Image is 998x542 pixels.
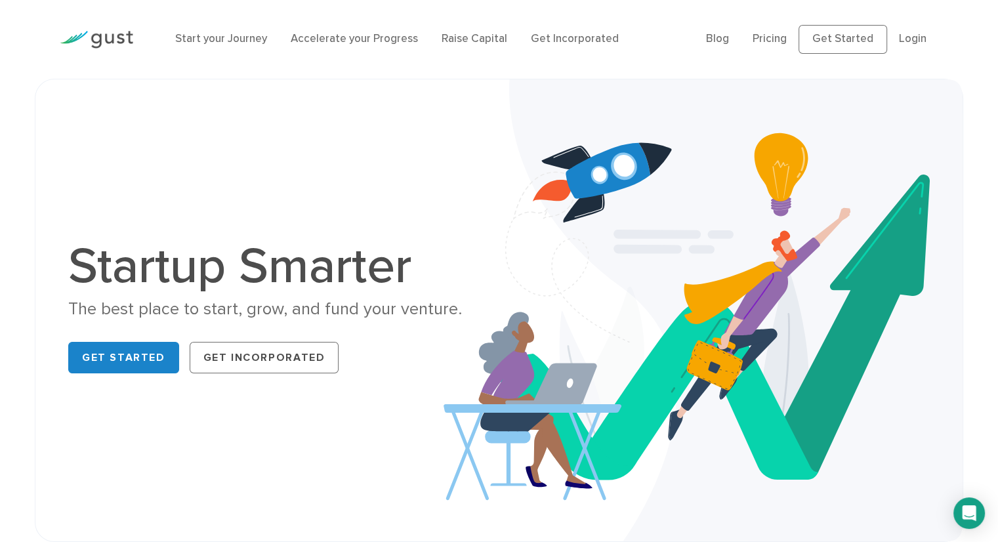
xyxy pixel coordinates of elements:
[60,31,133,49] img: Gust Logo
[442,32,507,45] a: Raise Capital
[753,32,787,45] a: Pricing
[899,32,926,45] a: Login
[68,298,489,321] div: The best place to start, grow, and fund your venture.
[706,32,729,45] a: Blog
[932,479,998,542] iframe: Chat Widget
[799,25,887,54] a: Get Started
[68,342,179,373] a: Get Started
[531,32,619,45] a: Get Incorporated
[68,241,489,291] h1: Startup Smarter
[190,342,339,373] a: Get Incorporated
[175,32,267,45] a: Start your Journey
[291,32,418,45] a: Accelerate your Progress
[444,79,963,541] img: Startup Smarter Hero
